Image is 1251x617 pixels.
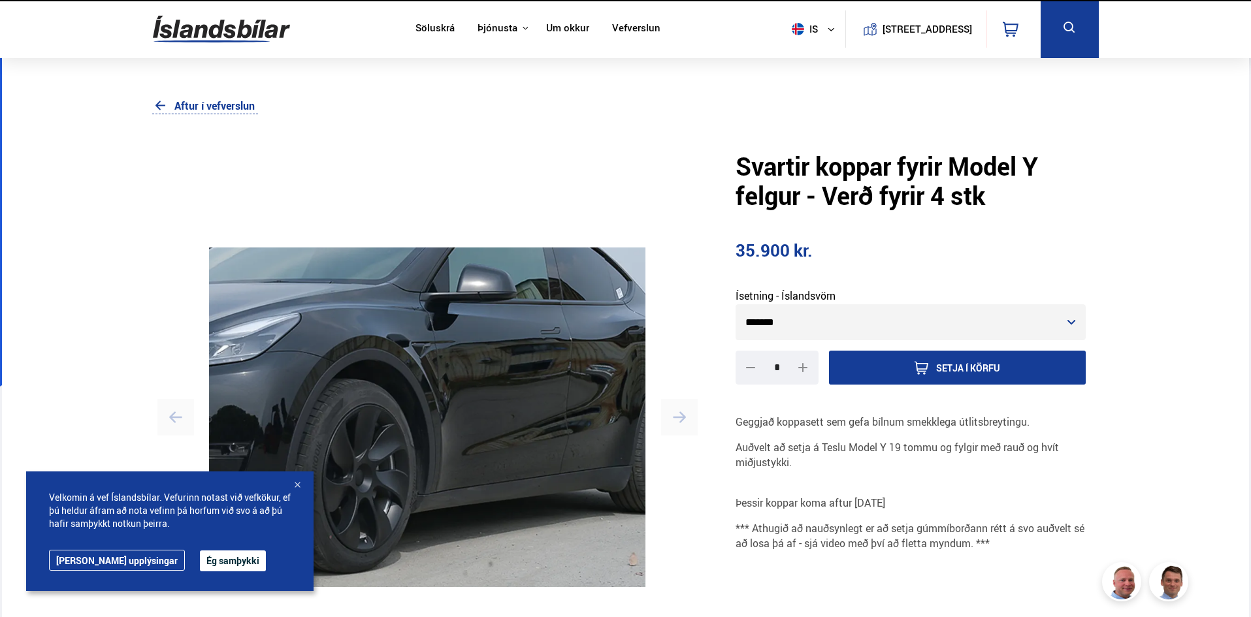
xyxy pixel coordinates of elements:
a: Um okkur [546,22,589,36]
p: Geggjað koppasett sem gefa bílnum smekklega útlitsbreytingu. [736,415,1086,430]
p: Þessir koppar koma aftur [DATE] [736,496,1086,511]
a: Söluskrá [415,22,455,36]
a: [PERSON_NAME] upplýsingar [49,550,185,571]
img: G0Ugv5HjCgRt.svg [153,8,290,50]
h2: Svartir koppar fyrir Model Y felgur - Verð fyrir 4 stk [736,151,1086,210]
button: Þjónusta [478,22,517,35]
span: is [787,23,819,35]
button: [STREET_ADDRESS] [888,24,967,35]
button: Ég samþykki [200,550,266,571]
span: Ísetning - Íslandsvörn [736,290,1086,302]
p: *** Athugið að nauðsynlegt er að setja gúmmíborðann rétt á svo auðvelt sé að losa þá af - sjá vid... [736,521,1086,551]
img: siFngHWaQ9KaOqBr.png [1104,564,1143,603]
button: Setja í körfu [829,351,1086,385]
img: Koppar á Y [174,247,681,587]
span: Velkomin á vef Íslandsbílar. Vefurinn notast við vefkökur, ef þú heldur áfram að nota vefinn þá h... [49,491,291,530]
img: FbJEzSuNWCJXmdc-.webp [1151,564,1190,603]
a: Vefverslun [612,22,660,36]
img: svg+xml;base64,PHN2ZyB4bWxucz0iaHR0cDovL3d3dy53My5vcmcvMjAwMC9zdmciIHdpZHRoPSI1MTIiIGhlaWdodD0iNT... [792,23,804,35]
a: [STREET_ADDRESS] [853,10,979,48]
span: 35.900 kr. [736,238,813,262]
a: Aftur í vefverslun [152,97,257,114]
button: is [787,10,845,48]
p: Auðvelt að setja á Teslu Model Y 19 tommu og fylgir með rauð og hvít miðjustykki. [736,440,1086,485]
